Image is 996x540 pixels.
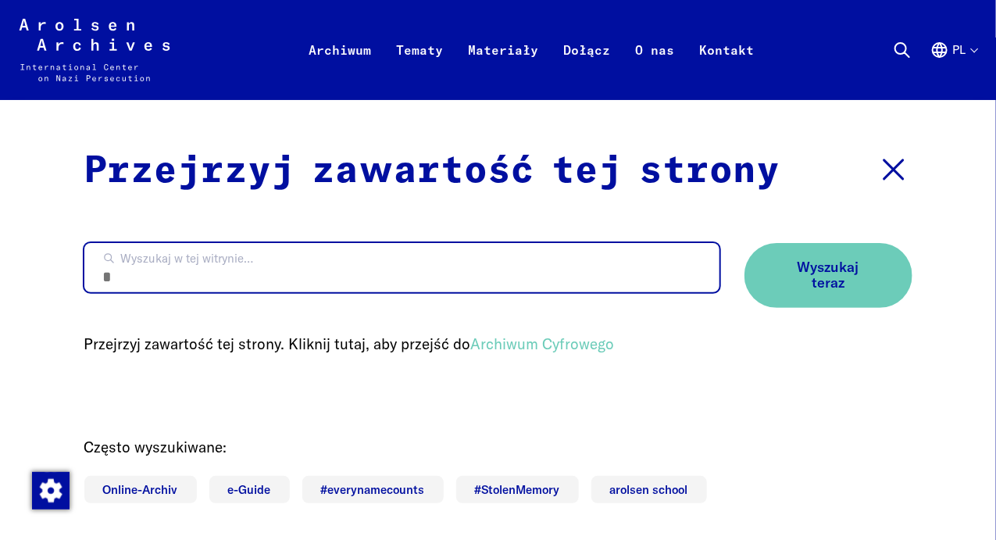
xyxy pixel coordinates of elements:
[623,38,687,100] a: O nas
[209,476,290,503] a: e-Guide
[687,38,767,100] a: Kontakt
[456,38,552,100] a: Materiały
[591,476,707,503] a: arolsen school
[930,41,977,97] button: Polski, wybór języka
[84,333,912,356] p: Przejrzyj zawartość tej strony. Kliknij tutaj, aby przejść do
[552,38,623,100] a: Dołącz
[302,476,444,503] a: #everynamecounts
[84,436,912,459] p: Często wyszukiwane:
[744,243,912,308] button: Wyszukaj teraz
[297,38,384,100] a: Archiwum
[32,472,70,510] img: Zmienić zgodę
[297,19,767,81] nav: Podstawowy
[456,476,579,503] a: #StolenMemory
[31,471,69,509] div: Zmienić zgodę
[84,143,780,199] p: Przejrzyj zawartość tej strony
[471,334,615,353] a: Archiwum Cyfrowego
[782,259,875,291] span: Wyszukaj teraz
[84,476,197,503] a: Online-Archiv
[384,38,456,100] a: Tematy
